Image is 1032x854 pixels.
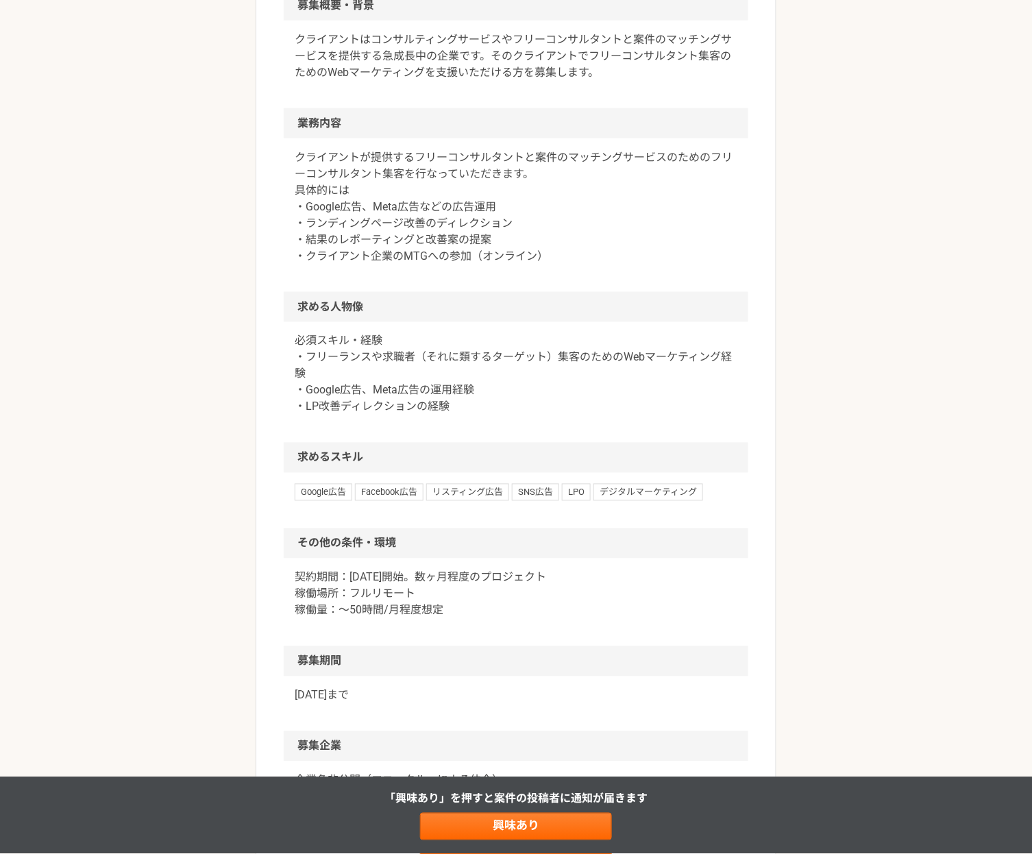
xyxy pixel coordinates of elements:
p: クライアントはコンサルティングサービスやフリーコンサルタントと案件のマッチングサービスを提供する急成長中の企業です。そのクライアントでフリーコンサルタント集客のためのWebマーケティングを支援い... [295,32,737,81]
span: デジタルマーケティング [593,484,703,500]
span: リスティング広告 [426,484,509,500]
h2: 募集企業 [284,731,748,761]
span: Facebook広告 [355,484,423,500]
p: クライアントが提供するフリーコンサルタントと案件のマッチングサービスのためのフリーコンサルタント集客を行なっていただきます。 具体的には ・Google広告、Meta広告などの広告運用 ・ランデ... [295,149,737,265]
a: 興味あり [420,813,612,840]
h2: 業務内容 [284,108,748,138]
h2: 募集期間 [284,646,748,676]
a: 企業名非公開（エニィクルーによる仲介） [295,772,737,789]
p: [DATE]まで [295,687,737,704]
h2: 求める人物像 [284,292,748,322]
span: LPO [562,484,591,500]
p: 契約期間：[DATE]開始。数ヶ月程度のプロジェクト 稼働場所：フルリモート 稼働量：〜50時間/月程度想定 [295,570,737,619]
span: Google広告 [295,484,352,500]
p: 「興味あり」を押すと 案件の投稿者に通知が届きます [384,791,648,807]
h2: その他の条件・環境 [284,528,748,559]
p: 必須スキル・経験 ・フリーランスや求職者（それに類するターゲット）集客のためのWebマーケティング経験 ・Google広告、Meta広告の運用経験 ・LP改善ディレクションの経験 [295,333,737,415]
span: SNS広告 [512,484,559,500]
h2: 求めるスキル [284,443,748,473]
